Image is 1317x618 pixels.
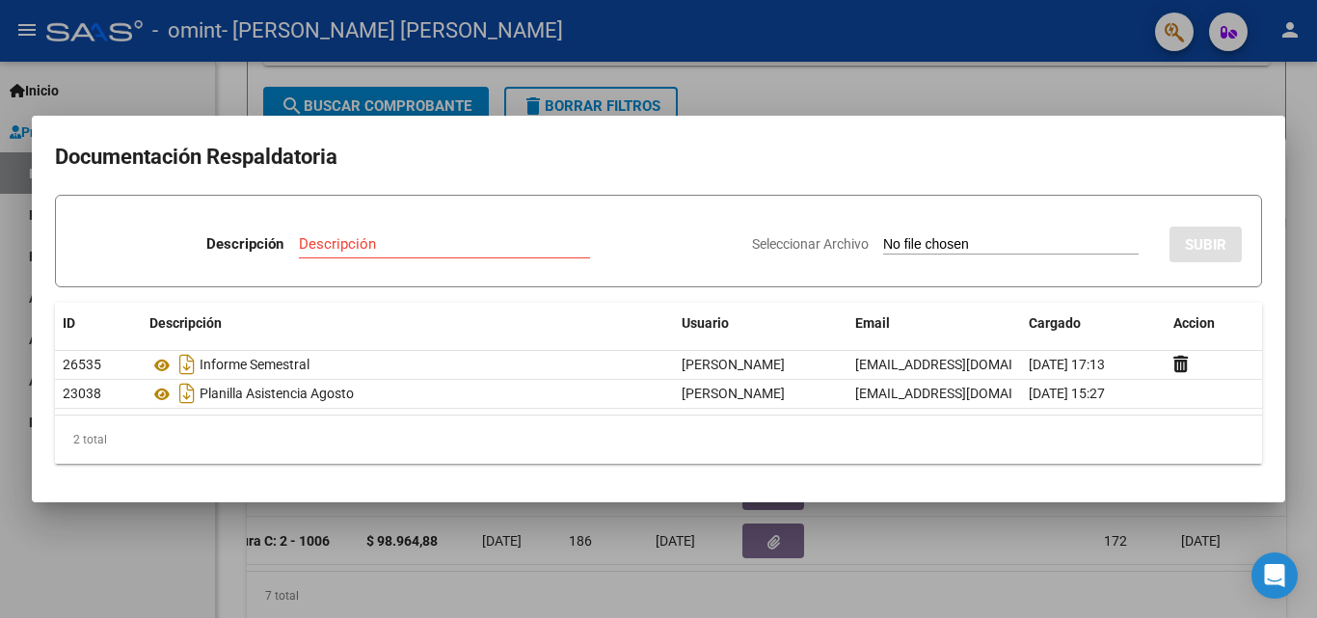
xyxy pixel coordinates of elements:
[63,357,101,372] span: 26535
[855,386,1069,401] span: [EMAIL_ADDRESS][DOMAIN_NAME]
[63,386,101,401] span: 23038
[1166,303,1262,344] datatable-header-cell: Accion
[855,315,890,331] span: Email
[1251,552,1298,599] div: Open Intercom Messenger
[682,315,729,331] span: Usuario
[847,303,1021,344] datatable-header-cell: Email
[1021,303,1166,344] datatable-header-cell: Cargado
[149,378,666,409] div: Planilla Asistencia Agosto
[1169,227,1242,262] button: SUBIR
[55,139,1262,175] h2: Documentación Respaldatoria
[752,236,869,252] span: Seleccionar Archivo
[175,349,200,380] i: Descargar documento
[63,315,75,331] span: ID
[55,303,142,344] datatable-header-cell: ID
[1029,386,1105,401] span: [DATE] 15:27
[175,378,200,409] i: Descargar documento
[682,386,785,401] span: [PERSON_NAME]
[206,233,283,255] p: Descripción
[1029,357,1105,372] span: [DATE] 17:13
[55,416,1262,464] div: 2 total
[1185,236,1226,254] span: SUBIR
[855,357,1069,372] span: [EMAIL_ADDRESS][DOMAIN_NAME]
[149,315,222,331] span: Descripción
[674,303,847,344] datatable-header-cell: Usuario
[142,303,674,344] datatable-header-cell: Descripción
[1173,315,1215,331] span: Accion
[149,349,666,380] div: Informe Semestral
[1029,315,1081,331] span: Cargado
[682,357,785,372] span: [PERSON_NAME]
